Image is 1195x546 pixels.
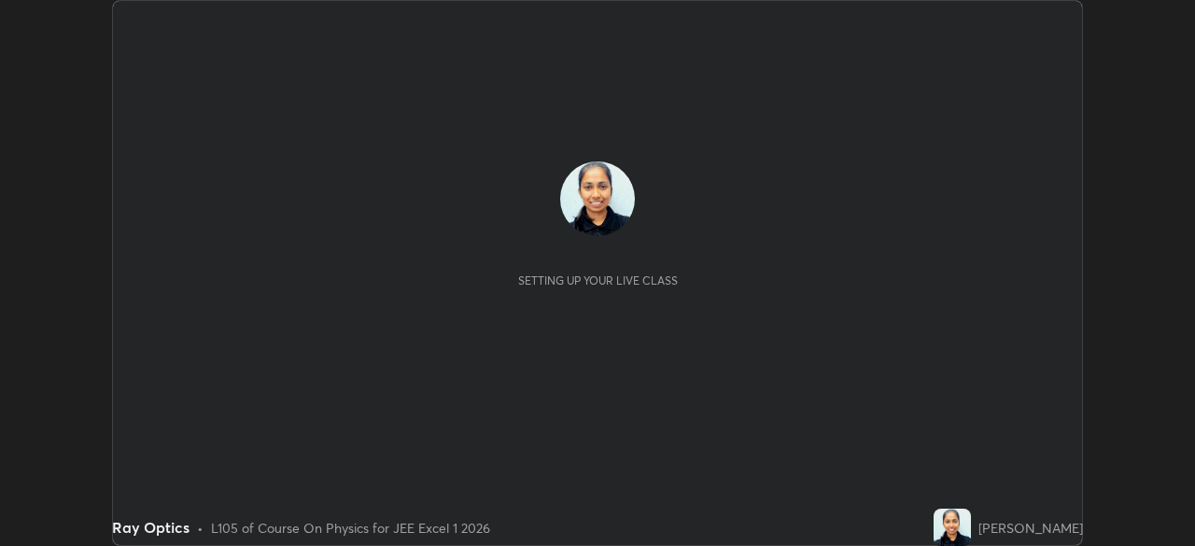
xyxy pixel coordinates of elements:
img: 515b3ccb7c094b98a4c123f1fd1a1405.jpg [560,161,635,236]
div: Setting up your live class [518,273,678,287]
div: Ray Optics [112,516,190,539]
div: [PERSON_NAME] [978,518,1083,538]
img: 515b3ccb7c094b98a4c123f1fd1a1405.jpg [934,509,971,546]
div: • [197,518,204,538]
div: L105 of Course On Physics for JEE Excel 1 2026 [211,518,490,538]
